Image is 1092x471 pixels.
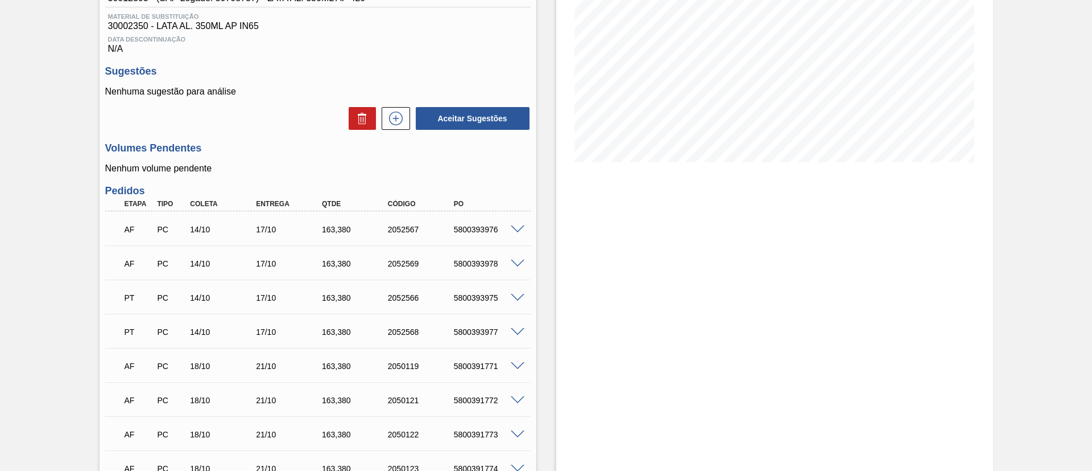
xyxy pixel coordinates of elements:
[105,87,531,97] p: Nenhuma sugestão para análise
[154,430,188,439] div: Pedido de Compra
[125,293,153,302] p: PT
[125,362,153,371] p: AF
[253,225,327,234] div: 17/10/2025
[319,225,393,234] div: 163,380
[385,225,459,234] div: 2052567
[410,106,531,131] div: Aceitar Sugestões
[125,225,153,234] p: AF
[105,163,531,174] p: Nenhum volume pendente
[253,430,327,439] div: 21/10/2025
[451,396,525,405] div: 5800391772
[125,259,153,268] p: AF
[105,31,531,54] div: N/A
[122,200,156,208] div: Etapa
[385,396,459,405] div: 2050121
[154,362,188,371] div: Pedido de Compra
[385,327,459,337] div: 2052568
[451,293,525,302] div: 5800393975
[154,327,188,337] div: Pedido de Compra
[122,251,156,276] div: Aguardando Faturamento
[122,320,156,345] div: Pedido em Trânsito
[385,200,459,208] div: Código
[122,285,156,310] div: Pedido em Trânsito
[105,65,531,77] h3: Sugestões
[122,422,156,447] div: Aguardando Faturamento
[125,327,153,337] p: PT
[451,327,525,337] div: 5800393977
[376,107,410,130] div: Nova sugestão
[319,200,393,208] div: Qtde
[385,259,459,268] div: 2052569
[253,293,327,302] div: 17/10/2025
[105,185,531,197] h3: Pedidos
[253,396,327,405] div: 21/10/2025
[154,293,188,302] div: Pedido de Compra
[187,225,261,234] div: 14/10/2025
[108,13,528,20] span: Material de Substituição
[154,225,188,234] div: Pedido de Compra
[319,362,393,371] div: 163,380
[319,293,393,302] div: 163,380
[385,430,459,439] div: 2050122
[319,327,393,337] div: 163,380
[451,225,525,234] div: 5800393976
[154,259,188,268] div: Pedido de Compra
[319,259,393,268] div: 163,380
[253,200,327,208] div: Entrega
[187,200,261,208] div: Coleta
[385,362,459,371] div: 2050119
[253,362,327,371] div: 21/10/2025
[122,388,156,413] div: Aguardando Faturamento
[385,293,459,302] div: 2052566
[187,327,261,337] div: 14/10/2025
[319,430,393,439] div: 163,380
[253,327,327,337] div: 17/10/2025
[122,354,156,379] div: Aguardando Faturamento
[451,259,525,268] div: 5800393978
[451,362,525,371] div: 5800391771
[451,200,525,208] div: PO
[108,21,528,31] span: 30002350 - LATA AL. 350ML AP IN65
[319,396,393,405] div: 163,380
[105,142,531,154] h3: Volumes Pendentes
[125,430,153,439] p: AF
[187,430,261,439] div: 18/10/2025
[125,396,153,405] p: AF
[187,362,261,371] div: 18/10/2025
[343,107,376,130] div: Excluir Sugestões
[154,200,188,208] div: Tipo
[451,430,525,439] div: 5800391773
[416,107,530,130] button: Aceitar Sugestões
[154,396,188,405] div: Pedido de Compra
[253,259,327,268] div: 17/10/2025
[122,217,156,242] div: Aguardando Faturamento
[187,396,261,405] div: 18/10/2025
[108,36,528,43] span: Data Descontinuação
[187,259,261,268] div: 14/10/2025
[187,293,261,302] div: 14/10/2025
